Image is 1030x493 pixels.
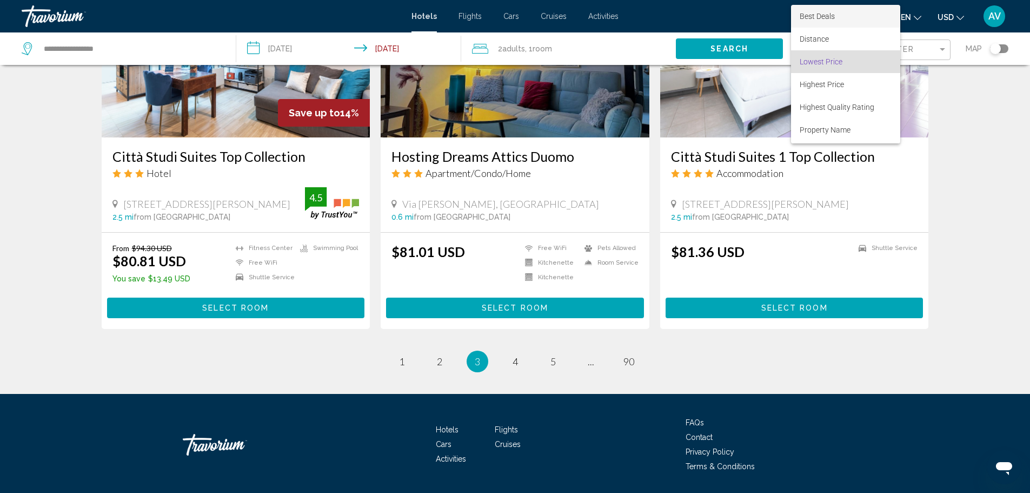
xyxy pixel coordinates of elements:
div: Sort by [791,5,900,143]
span: Lowest Price [800,57,842,66]
span: Best Deals [800,12,835,21]
span: Highest Price [800,80,844,89]
iframe: Bouton de lancement de la fenêtre de messagerie [987,450,1021,484]
span: Distance [800,35,829,43]
span: Highest Quality Rating [800,103,874,111]
span: Property Name [800,126,850,134]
